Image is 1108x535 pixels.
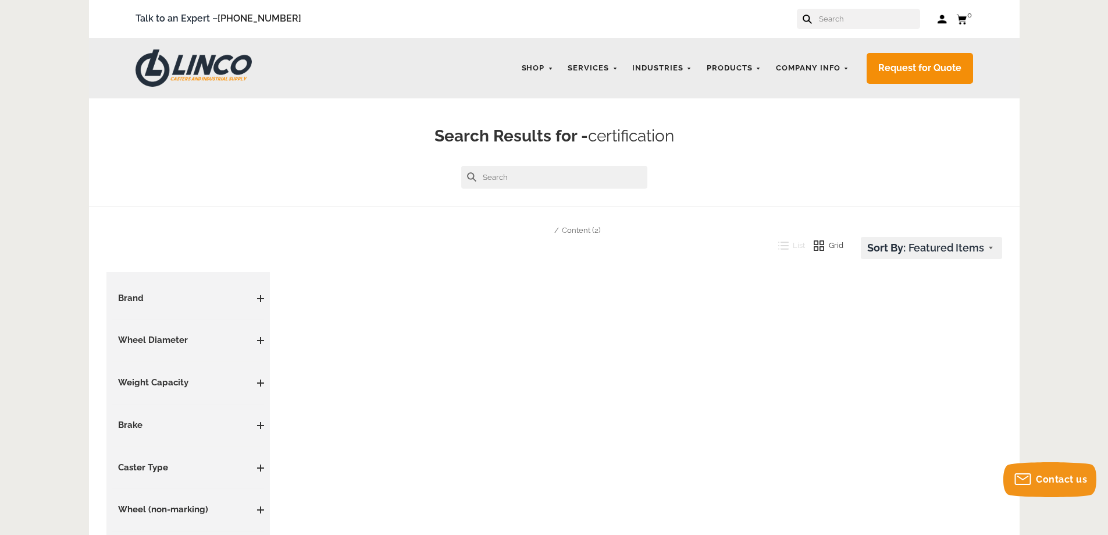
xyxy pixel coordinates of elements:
[1003,462,1096,497] button: Contact us
[626,57,698,80] a: Industries
[938,13,947,25] a: Log in
[516,57,560,80] a: Shop
[867,53,973,84] a: Request for Quote
[461,166,647,189] input: Search
[112,292,265,305] h3: Brand
[136,49,252,87] img: LINCO CASTERS & INDUSTRIAL SUPPLY
[956,12,973,26] a: 0
[967,10,972,19] span: 0
[112,419,265,432] h3: Brake
[136,11,301,27] span: Talk to an Expert –
[818,9,920,29] input: Search
[508,226,550,235] a: Products (9)
[218,13,301,24] a: [PHONE_NUMBER]
[1036,474,1087,485] span: Contact us
[112,377,265,389] h3: Weight Capacity
[770,57,855,80] a: Company Info
[562,226,600,235] a: Content (2)
[701,57,767,80] a: Products
[112,462,265,474] h3: Caster Type
[805,237,843,254] button: Grid
[769,237,806,254] button: List
[562,57,624,80] a: Services
[106,125,1002,148] h1: Search Results for -
[112,504,265,516] h3: Wheel (non-marking)
[588,126,674,146] span: certification
[112,334,265,347] h3: Wheel Diameter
